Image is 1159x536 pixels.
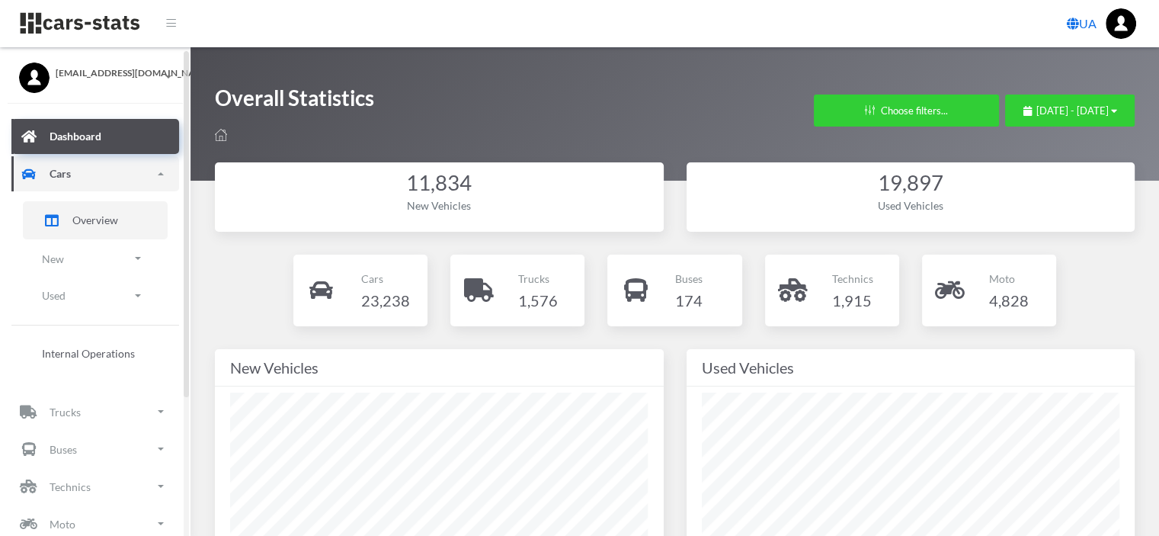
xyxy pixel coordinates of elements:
p: Moto [50,515,75,534]
img: ... [1106,8,1136,39]
p: Moto [989,269,1029,288]
h4: 1,915 [832,288,873,313]
a: Overview [23,201,168,239]
div: 11,834 [230,169,648,198]
span: [EMAIL_ADDRESS][DOMAIN_NAME] [56,66,171,80]
p: New [42,249,64,268]
a: Trucks [11,394,179,429]
span: [DATE] - [DATE] [1036,104,1109,117]
h1: Overall Statistics [215,84,374,120]
h4: 1,576 [518,288,558,313]
div: Used Vehicles [702,355,1120,380]
img: navbar brand [19,11,141,35]
h4: 174 [675,288,703,313]
p: Used [42,286,66,305]
p: Technics [832,269,873,288]
a: New [23,242,168,276]
a: Buses [11,432,179,467]
h4: 23,238 [360,288,409,313]
p: Cars [360,269,409,288]
p: Trucks [518,269,558,288]
p: Trucks [50,403,81,422]
a: Technics [11,469,179,504]
a: Internal Operations [23,338,168,369]
p: Dashboard [50,127,101,146]
h4: 4,828 [989,288,1029,313]
span: Internal Operations [42,345,135,361]
div: New Vehicles [230,355,648,380]
p: Cars [50,164,71,183]
span: Overview [72,212,118,228]
a: Dashboard [11,119,179,154]
a: Cars [11,156,179,191]
a: [EMAIL_ADDRESS][DOMAIN_NAME] [19,63,171,80]
div: New Vehicles [230,197,648,213]
p: Technics [50,477,91,496]
a: UA [1061,8,1103,39]
div: 19,897 [702,169,1120,198]
div: Used Vehicles [702,197,1120,213]
a: Used [23,278,168,313]
button: [DATE] - [DATE] [1005,95,1135,127]
button: Choose filters... [814,95,999,127]
p: Buses [50,440,77,459]
p: Buses [675,269,703,288]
